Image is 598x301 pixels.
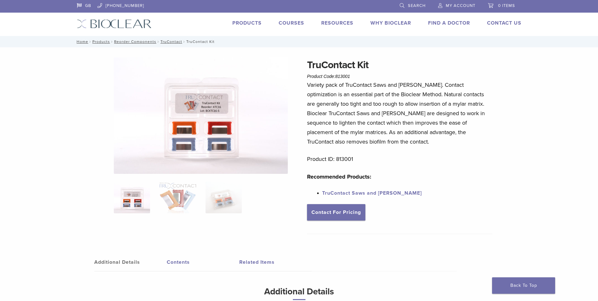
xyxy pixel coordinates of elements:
a: Courses [279,20,304,26]
span: / [182,40,186,43]
a: Products [232,20,262,26]
nav: TruContact Kit [72,36,526,47]
h1: TruContact Kit [307,57,492,73]
img: TruContact-Assorted-1 [114,57,288,174]
p: Product ID: 813001 [307,154,492,164]
a: Contents [167,253,239,271]
a: Contact Us [487,20,521,26]
a: TruContact Saws and [PERSON_NAME] [322,190,422,196]
a: TruContact [160,39,182,44]
a: Why Bioclear [370,20,411,26]
span: My Account [446,3,475,8]
span: / [88,40,92,43]
a: Contact For Pricing [307,204,365,221]
span: Product Code: [307,74,350,79]
a: Find A Doctor [428,20,470,26]
span: / [156,40,160,43]
a: Back To Top [492,277,555,294]
span: / [110,40,114,43]
img: TruContact Kit - Image 2 [160,182,196,213]
span: 0 items [498,3,515,8]
img: TruContact Kit - Image 3 [206,182,242,213]
strong: Recommended Products: [307,173,371,180]
p: Variety pack of TruContact Saws and [PERSON_NAME]. Contact optimization is an essential part of t... [307,80,492,146]
a: Home [75,39,88,44]
span: Search [408,3,426,8]
img: Bioclear [77,19,152,28]
a: Products [92,39,110,44]
a: Additional Details [94,253,167,271]
span: 813001 [335,74,350,79]
a: Related Items [239,253,312,271]
a: Reorder Components [114,39,156,44]
a: Resources [321,20,353,26]
img: TruContact-Assorted-1-324x324.jpg [114,182,150,213]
